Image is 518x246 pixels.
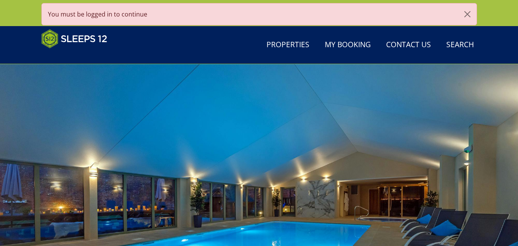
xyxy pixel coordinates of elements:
iframe: Customer reviews powered by Trustpilot [38,53,118,59]
img: Sleeps 12 [41,29,107,48]
a: Properties [263,36,312,54]
a: Search [443,36,477,54]
div: You must be logged in to continue [41,3,477,25]
a: Contact Us [383,36,434,54]
a: My Booking [322,36,374,54]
